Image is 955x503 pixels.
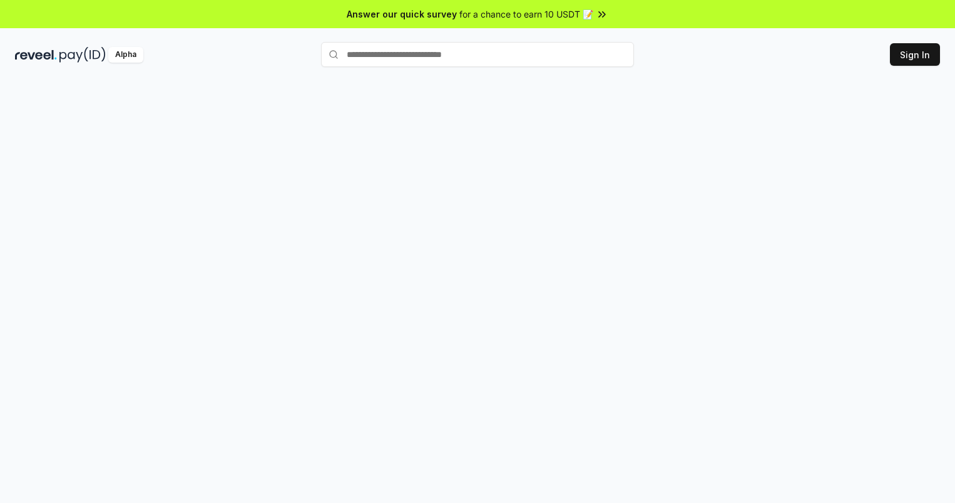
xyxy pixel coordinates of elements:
button: Sign In [890,43,940,66]
span: for a chance to earn 10 USDT 📝 [459,8,593,21]
div: Alpha [108,47,143,63]
img: reveel_dark [15,47,57,63]
img: pay_id [59,47,106,63]
span: Answer our quick survey [347,8,457,21]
